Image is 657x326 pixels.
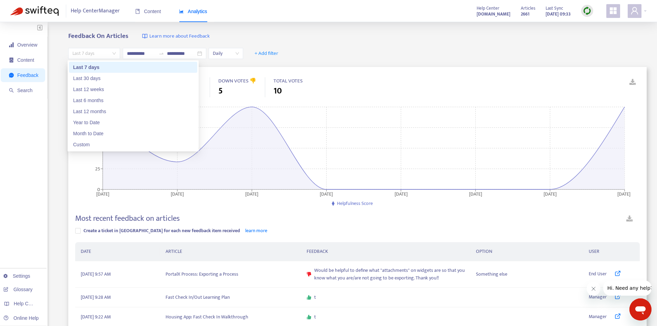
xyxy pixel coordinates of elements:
[17,42,37,48] span: Overview
[17,57,34,63] span: Content
[72,48,116,59] span: Last 7 days
[69,62,197,73] div: Last 7 days
[73,63,193,71] div: Last 7 days
[69,73,197,84] div: Last 30 days
[314,313,316,321] span: t
[9,58,14,62] span: container
[630,7,639,15] span: user
[171,190,184,198] tspan: [DATE]
[69,117,197,128] div: Year to Date
[14,301,42,306] span: Help Centers
[617,190,630,198] tspan: [DATE]
[314,267,465,282] span: Would be helpful to define what "attachments" on widgets are so that you know what you are/are no...
[97,185,100,193] tspan: 0
[583,242,640,261] th: USER
[135,9,140,14] span: book
[603,280,651,296] iframe: Message from company
[337,199,373,207] span: Helpfulness Score
[81,294,111,301] span: [DATE] 9:28 AM
[17,88,32,93] span: Search
[546,10,571,18] strong: [DATE] 09:33
[521,10,529,18] strong: 2661
[249,48,283,59] button: + Add filter
[73,130,193,137] div: Month to Date
[218,77,256,85] span: DOWN VOTES 👎
[69,84,197,95] div: Last 12 weeks
[17,72,38,78] span: Feedback
[149,32,210,40] span: Learn more about Feedback
[395,190,408,198] tspan: [DATE]
[213,48,239,59] span: Daily
[73,97,193,104] div: Last 6 months
[179,9,184,14] span: area-chart
[589,313,607,321] span: Manager
[81,313,111,321] span: [DATE] 9:22 AM
[476,270,507,278] span: Something else
[307,272,311,277] span: dislike
[273,85,282,97] span: 10
[142,32,210,40] a: Learn more about Feedback
[9,88,14,93] span: search
[544,190,557,198] tspan: [DATE]
[159,51,164,56] span: swap-right
[73,108,193,115] div: Last 12 months
[246,190,259,198] tspan: [DATE]
[273,77,303,85] span: TOTAL VOTES
[3,273,30,279] a: Settings
[69,95,197,106] div: Last 6 months
[320,190,333,198] tspan: [DATE]
[307,295,311,300] span: like
[160,242,301,261] th: ARTICLE
[470,242,583,261] th: OPTION
[73,75,193,82] div: Last 30 days
[9,42,14,47] span: signal
[255,49,278,58] span: + Add filter
[521,4,535,12] span: Articles
[68,31,128,41] b: Feedback On Articles
[135,9,161,14] span: Content
[73,86,193,93] div: Last 12 weeks
[73,119,193,126] div: Year to Date
[3,287,32,292] a: Glossary
[83,227,240,235] span: Create a ticket in [GEOGRAPHIC_DATA] for each new feedback item received
[245,227,267,235] a: learn more
[589,270,607,278] span: End User
[179,9,207,14] span: Analytics
[546,4,563,12] span: Last Sync
[81,270,111,278] span: [DATE] 9:57 AM
[95,144,100,152] tspan: 50
[218,85,223,97] span: 5
[307,315,311,319] span: like
[159,51,164,56] span: to
[75,214,180,223] h4: Most recent feedback on articles
[9,73,14,78] span: message
[96,190,109,198] tspan: [DATE]
[587,282,600,296] iframe: Close message
[583,7,591,15] img: sync.dc5367851b00ba804db3.png
[589,293,607,302] span: Manager
[609,7,617,15] span: appstore
[10,6,59,16] img: Swifteq
[73,141,193,148] div: Custom
[629,298,651,320] iframe: Button to launch messaging window
[69,139,197,150] div: Custom
[69,128,197,139] div: Month to Date
[3,315,39,321] a: Online Help
[314,294,316,301] span: t
[160,261,301,288] td: PortalX Process: Exporting a Process
[469,190,482,198] tspan: [DATE]
[301,242,470,261] th: FEEDBACK
[69,106,197,117] div: Last 12 months
[4,5,50,10] span: Hi. Need any help?
[95,165,100,173] tspan: 25
[75,242,160,261] th: DATE
[71,4,120,18] span: Help Center Manager
[160,288,301,307] td: Fast Check In/Out Learning Plan
[477,4,499,12] span: Help Center
[477,10,510,18] a: [DOMAIN_NAME]
[142,33,148,39] img: image-link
